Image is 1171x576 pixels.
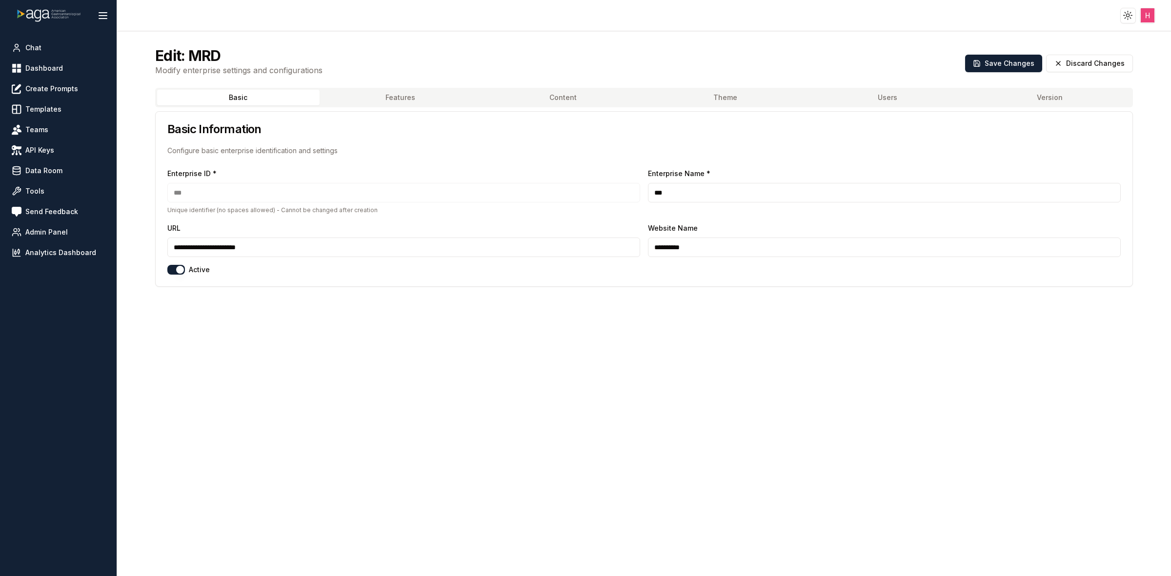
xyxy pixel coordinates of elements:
[155,47,323,64] h2: Edit: MRD
[167,123,1121,135] h3: Basic Information
[25,227,68,237] span: Admin Panel
[1046,55,1133,72] button: Discard Changes
[969,90,1131,105] button: Version
[8,223,109,241] a: Admin Panel
[25,125,48,135] span: Teams
[167,146,1121,156] p: Configure basic enterprise identification and settings
[25,166,62,176] span: Data Room
[155,64,323,76] p: Modify enterprise settings and configurations
[320,90,482,105] button: Features
[167,169,217,178] label: Enterprise ID *
[8,121,109,139] a: Teams
[1141,8,1155,22] img: ACg8ocJJXoBNX9W-FjmgwSseULRJykJmqCZYzqgfQpEi3YodQgNtRg=s96-c
[25,104,61,114] span: Templates
[8,182,109,200] a: Tools
[648,169,710,178] label: Enterprise Name *
[189,266,210,273] label: Active
[25,248,96,258] span: Analytics Dashboard
[8,203,109,220] a: Send Feedback
[25,207,78,217] span: Send Feedback
[8,162,109,179] a: Data Room
[648,224,698,232] label: Website Name
[12,207,21,217] img: feedback
[25,43,41,53] span: Chat
[8,100,109,118] a: Templates
[25,186,44,196] span: Tools
[8,80,109,98] a: Create Prompts
[8,141,109,159] a: API Keys
[644,90,807,105] button: Theme
[8,60,109,77] a: Dashboard
[167,224,181,232] label: URL
[8,244,109,261] a: Analytics Dashboard
[167,206,640,214] p: Unique identifier (no spaces allowed) - Cannot be changed after creation
[25,63,63,73] span: Dashboard
[157,90,320,105] button: Basic
[25,145,54,155] span: API Keys
[8,39,109,57] a: Chat
[25,84,78,94] span: Create Prompts
[965,55,1042,72] button: Save Changes
[482,90,644,105] button: Content
[807,90,969,105] button: Users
